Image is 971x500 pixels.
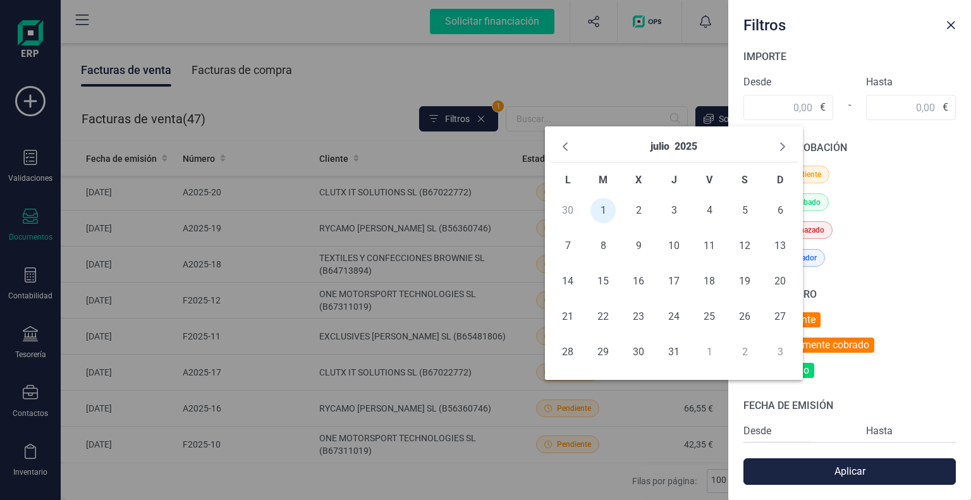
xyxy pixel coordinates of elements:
[626,233,651,259] span: 9
[661,304,687,329] span: 24
[762,299,798,334] td: 27/07/2025
[621,299,656,334] td: 23/07/2025
[692,264,727,299] td: 18/07/2025
[787,169,821,180] span: Pendiente
[621,193,656,228] td: 02/07/2025
[697,198,722,223] span: 4
[555,339,580,365] span: 28
[820,100,826,115] span: €
[585,334,621,370] td: 29/07/2025
[585,228,621,264] td: 08/07/2025
[743,95,833,120] input: 0,00
[590,339,616,365] span: 29
[833,90,866,120] div: -
[767,269,793,294] span: 20
[661,233,687,259] span: 10
[941,15,961,35] button: Close
[743,75,833,90] label: Desde
[565,174,571,186] span: L
[697,233,722,259] span: 11
[727,299,762,334] td: 26/07/2025
[767,233,793,259] span: 13
[661,339,687,365] span: 31
[555,304,580,329] span: 21
[762,334,798,370] td: 03/08/2025
[590,198,616,223] span: 1
[743,399,833,412] span: FECHA DE EMISIÓN
[656,264,692,299] td: 17/07/2025
[866,424,956,439] label: Hasta
[692,299,727,334] td: 25/07/2025
[650,137,669,157] button: Choose Month
[697,304,722,329] span: 25
[656,334,692,370] td: 31/07/2025
[626,269,651,294] span: 16
[727,334,762,370] td: 02/08/2025
[732,233,757,259] span: 12
[590,233,616,259] span: 8
[762,264,798,299] td: 20/07/2025
[545,126,803,380] div: Choose Date
[727,264,762,299] td: 19/07/2025
[555,233,580,259] span: 7
[555,269,580,294] span: 14
[590,269,616,294] span: 15
[585,193,621,228] td: 01/07/2025
[732,304,757,329] span: 26
[671,174,677,186] span: J
[626,304,651,329] span: 23
[550,264,585,299] td: 14/07/2025
[762,228,798,264] td: 13/07/2025
[732,198,757,223] span: 5
[787,197,821,208] span: Aprobado
[743,458,956,485] button: Aplicar
[866,95,956,120] input: 0,00
[727,228,762,264] td: 12/07/2025
[635,174,642,186] span: X
[550,228,585,264] td: 07/07/2025
[656,228,692,264] td: 10/07/2025
[590,304,616,329] span: 22
[621,228,656,264] td: 09/07/2025
[773,137,793,157] button: Next Month
[767,198,793,223] span: 6
[585,264,621,299] td: 15/07/2025
[555,137,575,157] button: Previous Month
[727,193,762,228] td: 05/07/2025
[743,51,786,63] span: IMPORTE
[787,224,824,236] span: Rechazado
[626,198,651,223] span: 2
[762,193,798,228] td: 06/07/2025
[833,440,866,470] div: -
[866,75,956,90] label: Hasta
[697,269,722,294] span: 18
[767,304,793,329] span: 27
[550,299,585,334] td: 21/07/2025
[706,174,712,186] span: V
[656,193,692,228] td: 03/07/2025
[777,174,783,186] span: D
[732,269,757,294] span: 19
[656,299,692,334] td: 24/07/2025
[585,299,621,334] td: 22/07/2025
[692,334,727,370] td: 01/08/2025
[661,269,687,294] span: 17
[550,334,585,370] td: 28/07/2025
[621,334,656,370] td: 30/07/2025
[692,228,727,264] td: 11/07/2025
[738,10,941,35] div: Filtros
[943,100,948,115] span: €
[692,193,727,228] td: 04/07/2025
[661,198,687,223] span: 3
[743,424,833,439] label: Desde
[621,264,656,299] td: 16/07/2025
[675,137,697,157] button: Choose Year
[550,193,585,228] td: 30/06/2025
[626,339,651,365] span: 30
[742,174,748,186] span: S
[766,338,874,353] label: Parcialmente cobrado
[599,174,608,186] span: M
